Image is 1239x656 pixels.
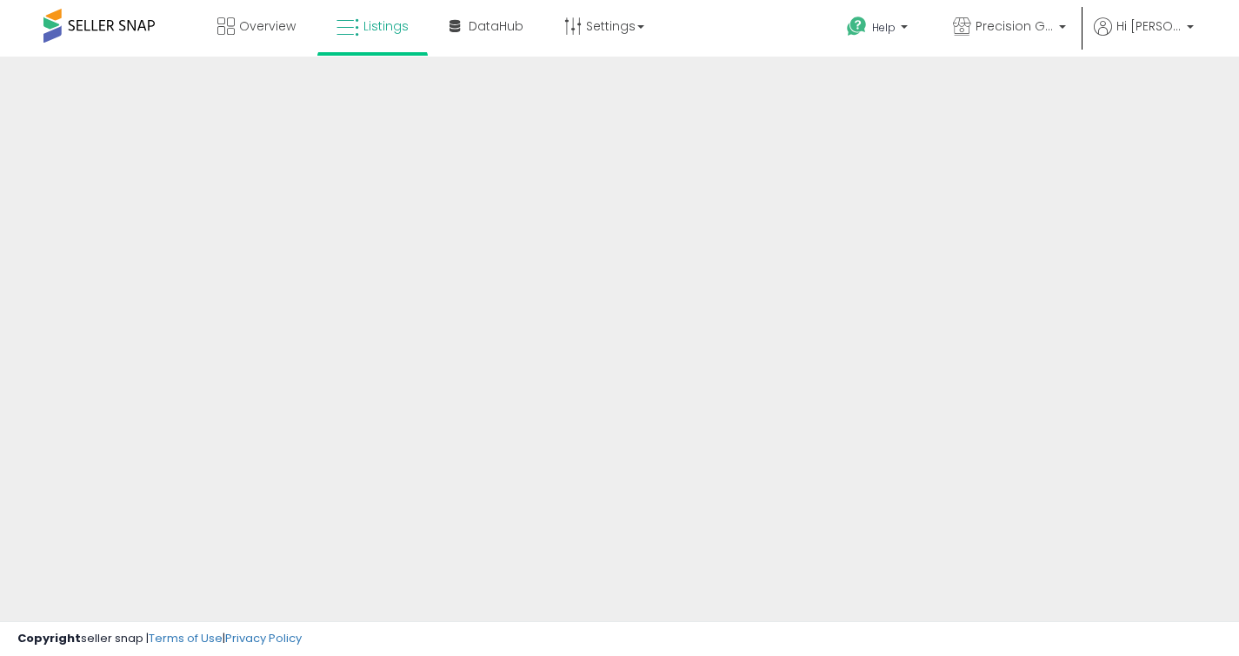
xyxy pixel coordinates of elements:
span: DataHub [469,17,523,35]
a: Terms of Use [149,630,223,646]
div: seller snap | | [17,631,302,647]
span: Precision Gear Pro [976,17,1054,35]
span: Listings [363,17,409,35]
a: Hi [PERSON_NAME] [1094,17,1194,57]
i: Get Help [846,16,868,37]
span: Hi [PERSON_NAME] [1116,17,1182,35]
a: Help [833,3,925,57]
span: Overview [239,17,296,35]
strong: Copyright [17,630,81,646]
a: Privacy Policy [225,630,302,646]
span: Help [872,20,896,35]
